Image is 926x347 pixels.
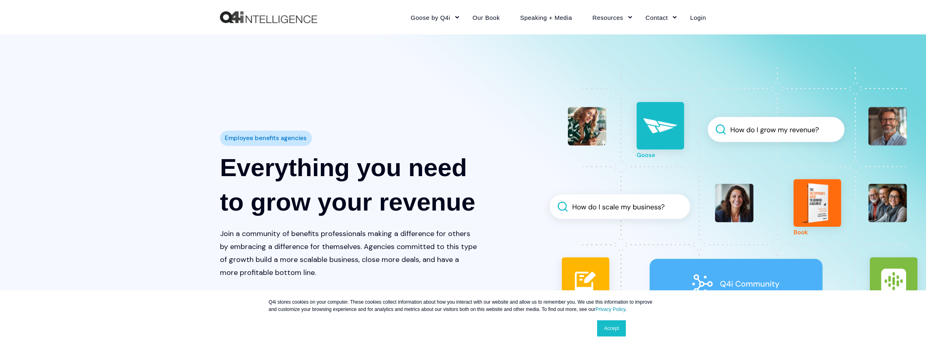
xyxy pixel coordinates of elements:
[220,11,317,23] a: Back to Home
[220,150,478,219] h1: Everything you need to grow your revenue
[269,298,657,313] p: Q4i stores cookies on your computer. These cookies collect information about how you interact wit...
[225,132,307,144] span: Employee benefits agencies
[595,307,625,312] a: Privacy Policy
[597,320,626,336] a: Accept
[220,227,478,279] p: Join a community of benefits professionals making a difference for others by embracing a differen...
[220,11,317,23] img: Q4intelligence, LLC logo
